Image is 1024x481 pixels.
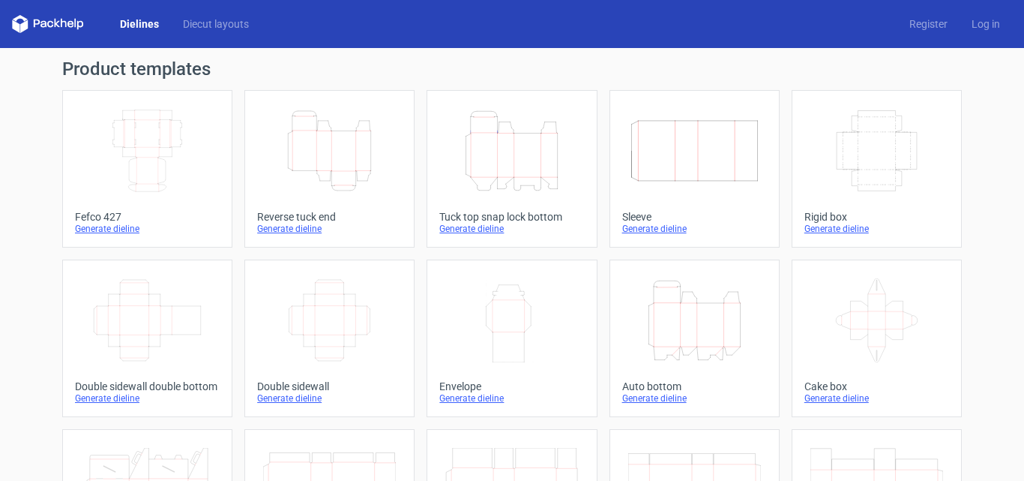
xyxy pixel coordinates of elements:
[792,90,962,248] a: Rigid boxGenerate dieline
[244,90,415,248] a: Reverse tuck endGenerate dieline
[792,260,962,417] a: Cake boxGenerate dieline
[960,17,1012,32] a: Log in
[257,223,402,235] div: Generate dieline
[622,392,767,404] div: Generate dieline
[622,223,767,235] div: Generate dieline
[622,211,767,223] div: Sleeve
[75,392,220,404] div: Generate dieline
[439,380,584,392] div: Envelope
[171,17,261,32] a: Diecut layouts
[804,211,949,223] div: Rigid box
[609,260,780,417] a: Auto bottomGenerate dieline
[609,90,780,248] a: SleeveGenerate dieline
[257,211,402,223] div: Reverse tuck end
[75,223,220,235] div: Generate dieline
[75,380,220,392] div: Double sidewall double bottom
[622,380,767,392] div: Auto bottom
[897,17,960,32] a: Register
[804,223,949,235] div: Generate dieline
[439,223,584,235] div: Generate dieline
[62,60,962,78] h1: Product templates
[244,260,415,417] a: Double sidewallGenerate dieline
[439,392,584,404] div: Generate dieline
[804,380,949,392] div: Cake box
[108,17,171,32] a: Dielines
[62,260,232,417] a: Double sidewall double bottomGenerate dieline
[439,211,584,223] div: Tuck top snap lock bottom
[257,392,402,404] div: Generate dieline
[804,392,949,404] div: Generate dieline
[427,260,597,417] a: EnvelopeGenerate dieline
[427,90,597,248] a: Tuck top snap lock bottomGenerate dieline
[62,90,232,248] a: Fefco 427Generate dieline
[257,380,402,392] div: Double sidewall
[75,211,220,223] div: Fefco 427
